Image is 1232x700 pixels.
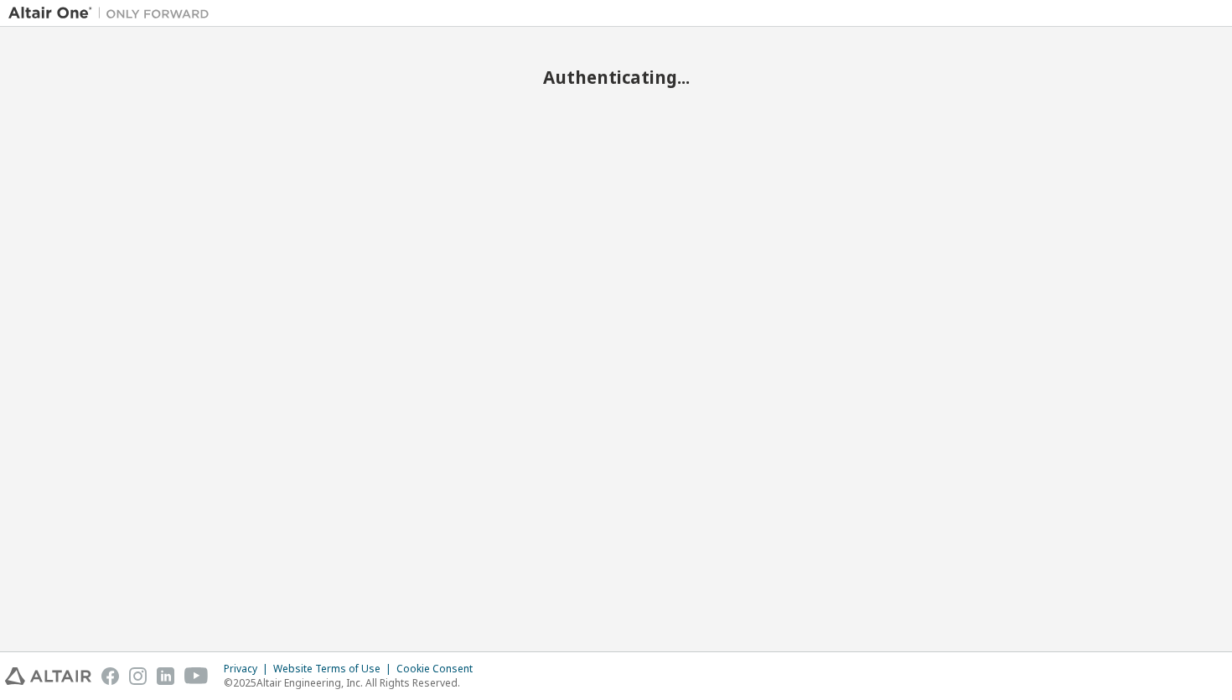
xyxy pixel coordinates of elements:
img: linkedin.svg [157,667,174,685]
div: Cookie Consent [396,662,483,676]
img: altair_logo.svg [5,667,91,685]
div: Website Terms of Use [273,662,396,676]
div: Privacy [224,662,273,676]
h2: Authenticating... [8,66,1224,88]
img: facebook.svg [101,667,119,685]
p: © 2025 Altair Engineering, Inc. All Rights Reserved. [224,676,483,690]
img: Altair One [8,5,218,22]
img: instagram.svg [129,667,147,685]
img: youtube.svg [184,667,209,685]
